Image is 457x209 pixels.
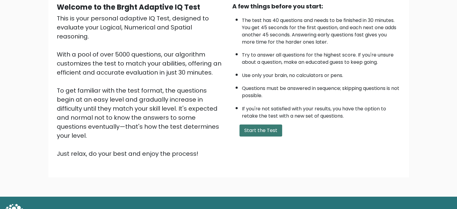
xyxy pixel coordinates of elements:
[242,102,401,120] li: If you're not satisfied with your results, you have the option to retake the test with a new set ...
[242,82,401,99] li: Questions must be answered in sequence; skipping questions is not possible.
[57,14,225,158] div: This is your personal adaptive IQ Test, designed to evaluate your Logical, Numerical and Spatial ...
[242,48,401,66] li: Try to answer all questions for the highest score. If you're unsure about a question, make an edu...
[57,2,200,12] b: Welcome to the Brght Adaptive IQ Test
[232,2,401,11] div: A few things before you start:
[239,124,282,137] button: Start the Test
[242,69,401,79] li: Use only your brain, no calculators or pens.
[242,14,401,46] li: The test has 40 questions and needs to be finished in 30 minutes. You get 45 seconds for the firs...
